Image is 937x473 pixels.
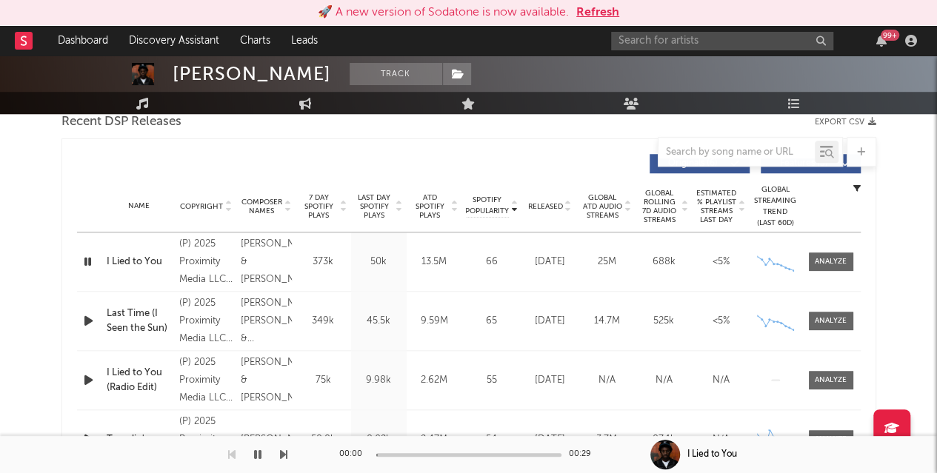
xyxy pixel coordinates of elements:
[410,432,459,447] div: 2.47M
[355,373,403,388] div: 9.98k
[639,432,689,447] div: 87.1k
[881,30,899,41] div: 99 +
[299,255,347,269] div: 373k
[466,373,518,388] div: 55
[696,373,746,388] div: N/A
[179,235,233,289] div: (P) 2025 Proximity Media LLC, under exclusive license to Masterworks, a label of Sony Music Enter...
[410,255,459,269] div: 13.5M
[696,255,746,269] div: <5%
[241,198,283,215] span: Composer Names
[299,373,347,388] div: 75k
[876,35,887,47] button: 99+
[107,255,172,269] a: I Lied to You
[179,413,233,466] div: (P) 2025 Proximity Media LLC, under exclusive license to Masterworks, a label of Sony Music Enter...
[410,193,450,220] span: ATD Spotify Plays
[179,295,233,348] div: (P) 2025 Proximity Media LLC, under exclusive license to Masterworks, a label of Sony Music Enter...
[582,314,632,329] div: 14.7M
[525,432,575,447] div: [DATE]
[525,314,575,329] div: [DATE]
[528,202,563,211] span: Released
[173,63,331,85] div: [PERSON_NAME]
[350,63,442,85] button: Track
[525,255,575,269] div: [DATE]
[753,184,798,229] div: Global Streaming Trend (Last 60D)
[299,432,347,447] div: 58.8k
[582,255,632,269] div: 25M
[687,448,737,461] div: I Lied to You
[47,26,119,56] a: Dashboard
[466,314,518,329] div: 65
[410,314,459,329] div: 9.59M
[582,193,623,220] span: Global ATD Audio Streams
[107,366,172,395] a: I Lied to You (Radio Edit)
[299,193,339,220] span: 7 Day Spotify Plays
[107,306,172,335] a: Last Time (I Seen the Sun)
[639,373,689,388] div: N/A
[355,255,403,269] div: 50k
[410,373,459,388] div: 2.62M
[339,446,369,463] div: 00:00
[107,432,172,447] a: Travelin'
[658,147,815,158] input: Search by song name or URL
[466,432,518,447] div: 54
[241,354,292,407] div: [PERSON_NAME] & [PERSON_NAME]
[241,295,292,348] div: [PERSON_NAME], [PERSON_NAME] & [PERSON_NAME]
[299,314,347,329] div: 349k
[611,32,833,50] input: Search for artists
[639,189,680,224] span: Global Rolling 7D Audio Streams
[696,432,746,447] div: N/A
[639,255,689,269] div: 688k
[355,432,403,447] div: 8.02k
[107,201,172,212] div: Name
[569,446,598,463] div: 00:29
[582,432,632,447] div: 3.7M
[119,26,230,56] a: Discovery Assistant
[639,314,689,329] div: 525k
[230,26,281,56] a: Charts
[355,193,394,220] span: Last Day Spotify Plays
[696,314,746,329] div: <5%
[696,189,737,224] span: Estimated % Playlist Streams Last Day
[241,431,292,449] div: [PERSON_NAME]
[61,113,181,131] span: Recent DSP Releases
[179,354,233,407] div: (P) 2025 Proximity Media LLC, under exclusive license to Masterworks, a label of Sony Music Enter...
[241,235,292,289] div: [PERSON_NAME] & [PERSON_NAME]
[465,195,509,217] span: Spotify Popularity
[180,202,223,211] span: Copyright
[525,373,575,388] div: [DATE]
[466,255,518,269] div: 66
[281,26,328,56] a: Leads
[355,314,403,329] div: 45.5k
[576,4,619,21] button: Refresh
[582,373,632,388] div: N/A
[318,4,569,21] div: 🚀 A new version of Sodatone is now available.
[815,118,876,127] button: Export CSV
